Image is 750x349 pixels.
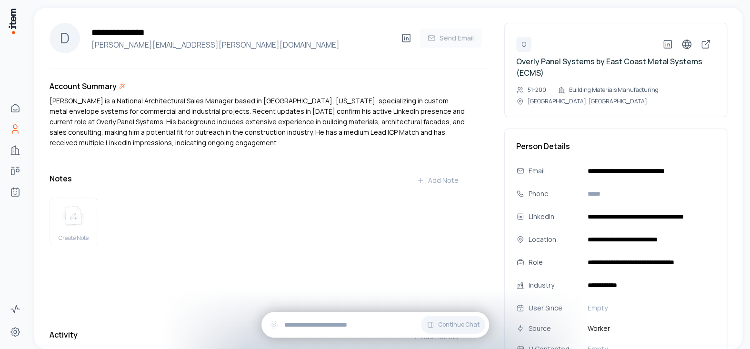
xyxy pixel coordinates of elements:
[528,189,580,199] div: Phone
[584,300,715,316] button: Empty
[528,280,580,290] div: Industry
[528,98,647,105] p: [GEOGRAPHIC_DATA], [GEOGRAPHIC_DATA]
[6,182,25,201] a: Agents
[528,234,580,245] div: Location
[584,323,715,334] span: Worker
[421,316,485,334] button: Continue Chat
[528,257,580,268] div: Role
[6,322,25,341] a: Settings
[417,176,459,185] div: Add Note
[409,171,466,190] button: Add Note
[6,140,25,160] a: Companies
[88,39,397,50] h4: [PERSON_NAME][EMAIL_ADDRESS][PERSON_NAME][DOMAIN_NAME]
[59,234,89,242] span: Create Note
[6,99,25,118] a: Home
[528,166,580,176] div: Email
[516,37,531,52] div: O
[588,303,608,313] span: Empty
[50,23,80,53] div: D
[261,312,489,338] div: Continue Chat
[438,321,480,329] span: Continue Chat
[528,86,546,94] p: 51-200
[6,299,25,319] a: Activity
[50,96,466,148] p: [PERSON_NAME] is a National Architectural Sales Manager based in [GEOGRAPHIC_DATA], [US_STATE], s...
[516,56,702,78] a: Overly Panel Systems by East Coast Metal Systems (ECMS)
[50,329,78,340] h3: Activity
[6,161,25,180] a: Deals
[516,140,715,152] h3: Person Details
[50,80,117,92] h3: Account Summary
[528,303,580,313] div: User Since
[50,198,97,245] button: create noteCreate Note
[569,86,659,94] p: Building Materials Manufacturing
[528,211,580,222] div: LinkedIn
[528,323,580,334] div: Source
[50,173,72,184] h3: Notes
[8,8,17,35] img: Item Brain Logo
[6,120,25,139] a: People
[62,206,85,227] img: create note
